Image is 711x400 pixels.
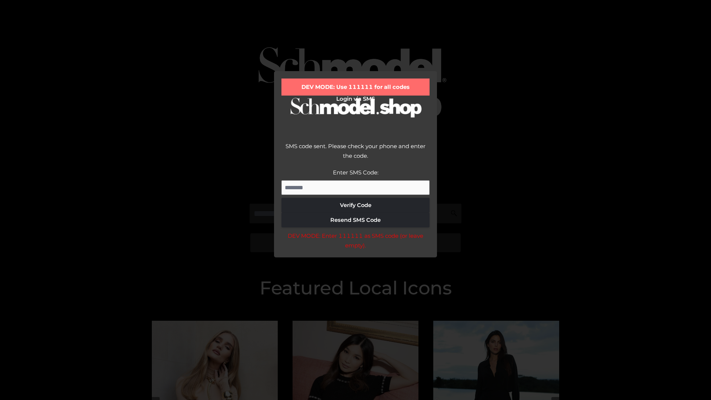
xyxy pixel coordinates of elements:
[333,169,378,176] label: Enter SMS Code:
[281,141,430,168] div: SMS code sent. Please check your phone and enter the code.
[281,231,430,250] div: DEV MODE: Enter 111111 as SMS code (or leave empty).
[281,79,430,96] div: DEV MODE: Use 111111 for all codes
[281,96,430,102] h2: Login via SMS
[281,198,430,213] button: Verify Code
[281,213,430,227] button: Resend SMS Code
